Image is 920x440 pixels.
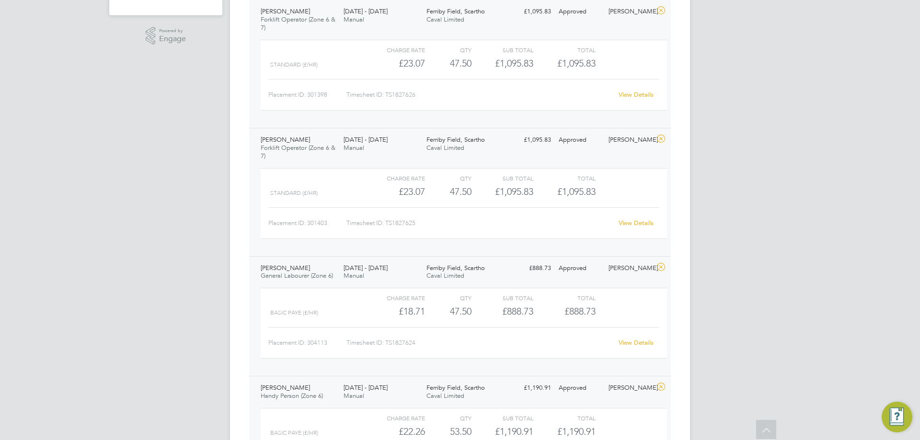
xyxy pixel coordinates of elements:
[425,44,471,56] div: QTY
[426,384,485,392] span: Ferriby Field, Scartho
[425,172,471,184] div: QTY
[564,305,596,317] span: £888.73
[344,144,364,152] span: Manual
[605,4,655,20] div: [PERSON_NAME]
[533,412,595,424] div: Total
[344,135,388,144] span: [DATE] - [DATE]
[346,87,612,102] div: Timesheet ID: TS1827626
[425,184,471,200] div: 47.50
[270,61,318,68] span: Standard (£/HR)
[555,380,605,396] div: Approved
[555,132,605,148] div: Approved
[363,412,425,424] div: Charge rate
[425,56,471,71] div: 47.50
[471,412,533,424] div: Sub Total
[471,304,533,319] div: £888.73
[344,264,388,272] span: [DATE] - [DATE]
[471,172,533,184] div: Sub Total
[268,87,346,102] div: Placement ID: 301398
[426,15,464,23] span: Caval Limited
[426,7,485,15] span: Ferriby Field, Scartho
[363,172,425,184] div: Charge rate
[270,190,318,196] span: Standard (£/HR)
[533,292,595,304] div: Total
[425,412,471,424] div: QTY
[159,35,186,43] span: Engage
[426,271,464,280] span: Caval Limited
[261,392,323,400] span: Handy Person (Zone 6)
[619,90,654,99] a: View Details
[619,219,654,227] a: View Details
[261,7,310,15] span: [PERSON_NAME]
[533,44,595,56] div: Total
[268,335,346,350] div: Placement ID: 304113
[425,304,471,319] div: 47.50
[261,271,333,280] span: General Labourer (Zone 6)
[425,292,471,304] div: QTY
[426,144,464,152] span: Caval Limited
[557,426,596,437] span: £1,190.91
[146,27,186,45] a: Powered byEngage
[505,260,555,276] div: £888.73
[344,271,364,280] span: Manual
[261,384,310,392] span: [PERSON_NAME]
[471,44,533,56] div: Sub Total
[344,15,364,23] span: Manual
[619,338,654,347] a: View Details
[505,4,555,20] div: £1,095.83
[605,132,655,148] div: [PERSON_NAME]
[363,292,425,304] div: Charge rate
[270,429,318,436] span: BASIC PAYE (£/HR)
[363,56,425,71] div: £23.07
[344,7,388,15] span: [DATE] - [DATE]
[471,424,533,440] div: £1,190.91
[426,392,464,400] span: Caval Limited
[363,44,425,56] div: Charge rate
[471,56,533,71] div: £1,095.83
[346,335,612,350] div: Timesheet ID: TS1827624
[270,309,318,316] span: BASIC PAYE (£/HR)
[363,424,425,440] div: £22.26
[505,132,555,148] div: £1,095.83
[344,384,388,392] span: [DATE] - [DATE]
[605,260,655,276] div: [PERSON_NAME]
[363,184,425,200] div: £23.07
[605,380,655,396] div: [PERSON_NAME]
[557,186,596,197] span: £1,095.83
[261,15,335,32] span: Forklift Operator (Zone 6 & 7)
[346,215,612,231] div: Timesheet ID: TS1827625
[471,184,533,200] div: £1,095.83
[555,260,605,276] div: Approved
[363,304,425,319] div: £18.71
[882,402,912,432] button: Engage Resource Center
[261,135,310,144] span: [PERSON_NAME]
[268,215,346,231] div: Placement ID: 301403
[533,172,595,184] div: Total
[426,264,485,272] span: Ferriby Field, Scartho
[471,292,533,304] div: Sub Total
[261,264,310,272] span: [PERSON_NAME]
[426,135,485,144] span: Ferriby Field, Scartho
[159,27,186,35] span: Powered by
[555,4,605,20] div: Approved
[557,57,596,69] span: £1,095.83
[425,424,471,440] div: 53.50
[344,392,364,400] span: Manual
[261,144,335,160] span: Forklift Operator (Zone 6 & 7)
[505,380,555,396] div: £1,190.91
